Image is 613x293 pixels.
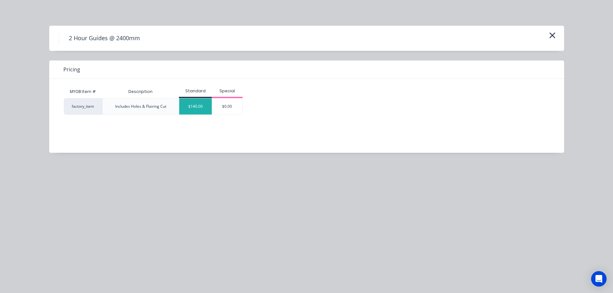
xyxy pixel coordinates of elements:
div: $140.00 [179,98,212,114]
h4: 2 Hour Guides @ 2400mm [59,32,150,44]
div: Open Intercom Messenger [591,271,607,287]
div: MYOB Item # [64,85,102,98]
span: Pricing [63,66,80,73]
div: Special [212,88,243,94]
div: $0.00 [212,98,242,114]
div: Standard [179,88,212,94]
div: Includes Holes & Flairing Cut [115,104,166,109]
div: factory_item [64,98,102,115]
div: Description [123,84,158,100]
